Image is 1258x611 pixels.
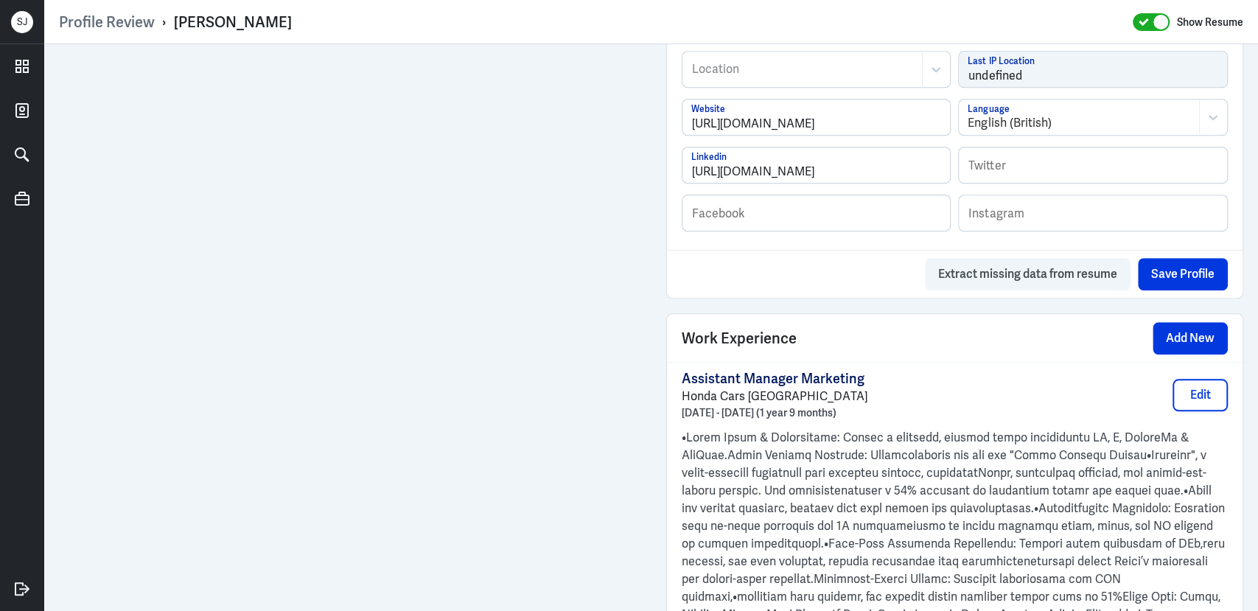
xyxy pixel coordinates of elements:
[682,147,951,183] input: Linkedin
[682,327,797,349] span: Work Experience
[155,13,174,32] p: ›
[174,13,292,32] div: [PERSON_NAME]
[11,11,33,33] div: S J
[959,52,1227,87] input: Last IP Location
[959,195,1227,231] input: Instagram
[59,59,637,596] iframe: To enrich screen reader interactions, please activate Accessibility in Grammarly extension settings
[1173,379,1228,411] button: Edit
[925,258,1131,290] button: Extract missing data from resume
[959,147,1227,183] input: Twitter
[59,13,155,32] a: Profile Review
[682,405,867,420] p: [DATE] - [DATE] (1 year 9 months)
[1153,322,1228,355] button: Add New
[1177,13,1243,32] label: Show Resume
[682,195,951,231] input: Facebook
[682,99,951,135] input: Website
[682,388,867,405] p: Honda Cars [GEOGRAPHIC_DATA]
[1138,258,1228,290] button: Save Profile
[682,370,867,388] p: Assistant Manager Marketing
